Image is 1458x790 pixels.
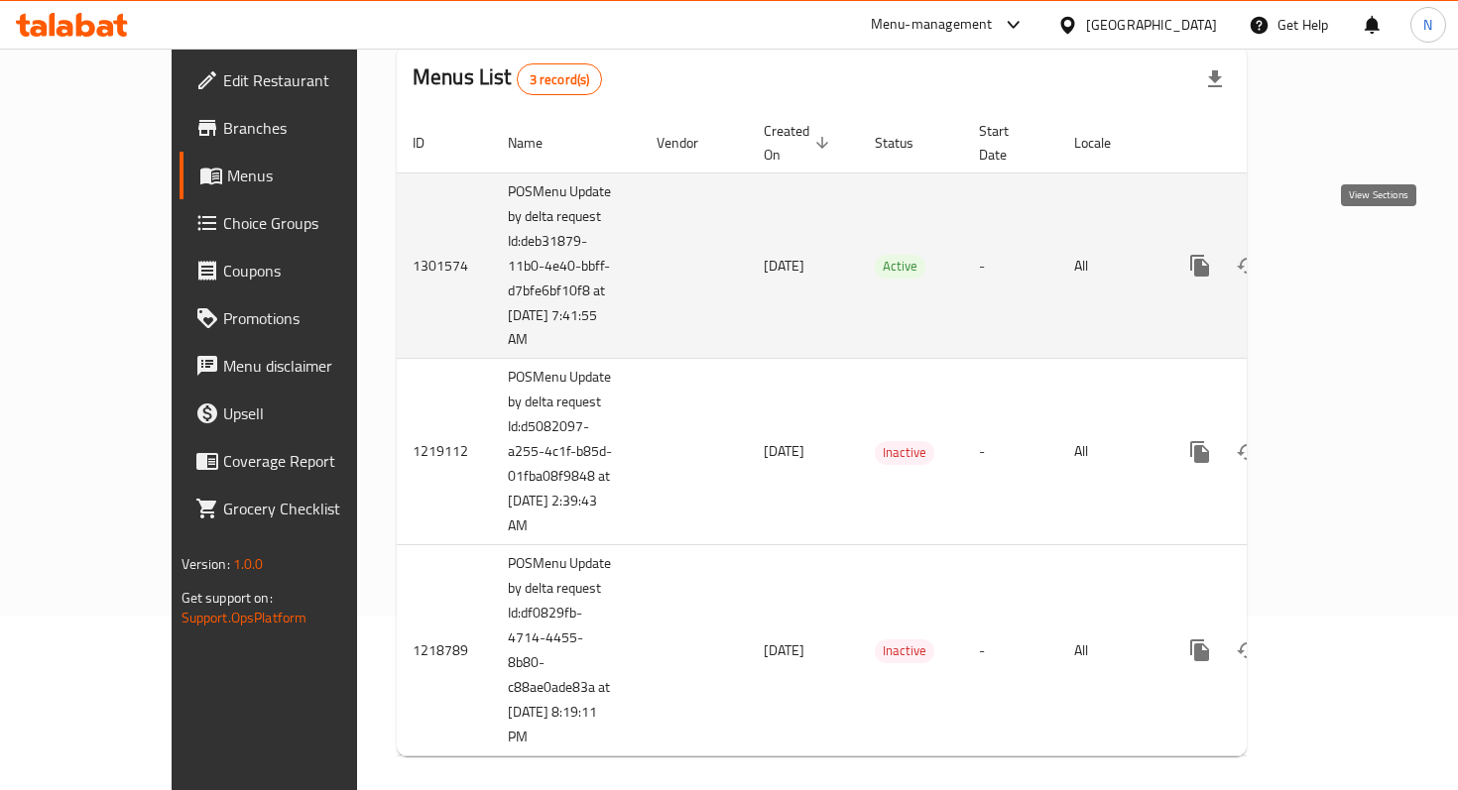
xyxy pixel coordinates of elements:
[657,131,724,155] span: Vendor
[397,113,1383,757] table: enhanced table
[1224,242,1272,289] button: Change Status
[764,637,804,663] span: [DATE]
[979,119,1034,167] span: Start Date
[413,131,450,155] span: ID
[223,259,399,282] span: Coupons
[764,119,835,167] span: Created On
[180,247,415,294] a: Coupons
[508,131,568,155] span: Name
[492,359,641,545] td: POSMenu Update by delta request Id:d5082097-a255-4c1f-b85d-01fba08f9848 at [DATE] 2:39:43 AM
[871,13,993,37] div: Menu-management
[233,551,264,577] span: 1.0.0
[180,485,415,532] a: Grocery Checklist
[492,545,641,756] td: POSMenu Update by delta request Id:df0829fb-4714-4455-8b80-c88ae0ade83a at [DATE] 8:19:11 PM
[875,441,934,465] div: Inactive
[180,342,415,390] a: Menu disclaimer
[223,306,399,330] span: Promotions
[223,449,399,473] span: Coverage Report
[517,63,603,95] div: Total records count
[875,639,934,663] div: Inactive
[875,639,934,662] span: Inactive
[223,497,399,520] span: Grocery Checklist
[223,116,399,140] span: Branches
[1086,14,1217,36] div: [GEOGRAPHIC_DATA]
[1058,359,1160,545] td: All
[1160,113,1383,173] th: Actions
[1224,626,1272,674] button: Change Status
[182,585,273,611] span: Get support on:
[223,401,399,425] span: Upsell
[1224,428,1272,476] button: Change Status
[180,437,415,485] a: Coverage Report
[875,441,934,464] span: Inactive
[1423,14,1432,36] span: N
[180,152,415,199] a: Menus
[223,354,399,378] span: Menu disclaimer
[492,172,641,359] td: POSMenu Update by delta request Id:deb31879-11b0-4e40-bbff-d7bfe6bf10f8 at [DATE] 7:41:55 AM
[963,545,1058,756] td: -
[180,390,415,437] a: Upsell
[1176,626,1224,674] button: more
[182,551,230,577] span: Version:
[1058,172,1160,359] td: All
[764,253,804,279] span: [DATE]
[1176,428,1224,476] button: more
[963,172,1058,359] td: -
[397,172,492,359] td: 1301574
[180,199,415,247] a: Choice Groups
[180,294,415,342] a: Promotions
[223,211,399,235] span: Choice Groups
[1176,242,1224,289] button: more
[875,255,925,278] span: Active
[397,359,492,545] td: 1219112
[1074,131,1137,155] span: Locale
[180,104,415,152] a: Branches
[1058,545,1160,756] td: All
[397,545,492,756] td: 1218789
[413,62,602,95] h2: Menus List
[764,438,804,464] span: [DATE]
[1191,56,1239,103] div: Export file
[180,56,415,104] a: Edit Restaurant
[182,605,307,630] a: Support.OpsPlatform
[875,131,939,155] span: Status
[223,68,399,92] span: Edit Restaurant
[963,359,1058,545] td: -
[227,164,399,187] span: Menus
[518,70,602,89] span: 3 record(s)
